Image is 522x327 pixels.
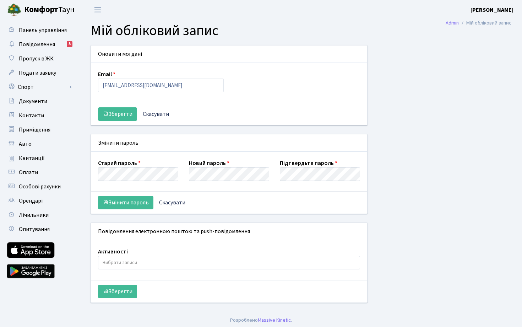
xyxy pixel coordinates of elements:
[98,247,128,256] label: Активності
[19,154,45,162] span: Квитанції
[4,66,75,80] a: Подати заявку
[98,285,137,298] button: Зберегти
[4,208,75,222] a: Лічильники
[4,80,75,94] a: Спорт
[4,179,75,194] a: Особові рахунки
[24,4,58,15] b: Комфорт
[19,97,47,105] span: Документи
[19,41,55,48] span: Повідомлення
[280,159,337,167] label: Підтвердьте пароль
[98,159,141,167] label: Старий пароль
[4,123,75,137] a: Приміщення
[91,22,511,39] h1: Мій обліковий запис
[98,70,115,79] label: Email
[7,3,21,17] img: logo.png
[19,126,50,134] span: Приміщення
[19,55,54,63] span: Пропуск в ЖК
[98,196,153,209] button: Змінити пароль
[98,107,137,121] button: Зберегти
[4,137,75,151] a: Авто
[230,316,292,324] div: Розроблено .
[89,4,107,16] button: Переключити навігацію
[91,223,367,240] div: Повідомлення електронною поштою та push-повідомлення
[91,134,367,152] div: Змінити пароль
[19,112,44,119] span: Контакти
[446,19,459,27] a: Admin
[4,52,75,66] a: Пропуск в ЖК
[91,45,367,63] div: Оновити мої дані
[138,107,174,121] a: Скасувати
[4,108,75,123] a: Контакти
[189,159,229,167] label: Новий пароль
[19,26,67,34] span: Панель управління
[435,16,522,31] nav: breadcrumb
[19,225,50,233] span: Опитування
[4,94,75,108] a: Документи
[24,4,75,16] span: Таун
[4,23,75,37] a: Панель управління
[154,196,190,209] a: Скасувати
[19,168,38,176] span: Оплати
[4,151,75,165] a: Квитанції
[4,37,75,52] a: Повідомлення5
[19,183,61,191] span: Особові рахунки
[471,6,513,14] a: [PERSON_NAME]
[19,197,43,205] span: Орендарі
[19,69,56,77] span: Подати заявку
[98,256,360,269] input: Вибрати записи
[4,222,75,236] a: Опитування
[4,165,75,179] a: Оплати
[4,194,75,208] a: Орендарі
[67,41,72,47] div: 5
[19,140,32,148] span: Авто
[19,211,49,219] span: Лічильники
[258,316,291,324] a: Massive Kinetic
[459,19,511,27] li: Мій обліковий запис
